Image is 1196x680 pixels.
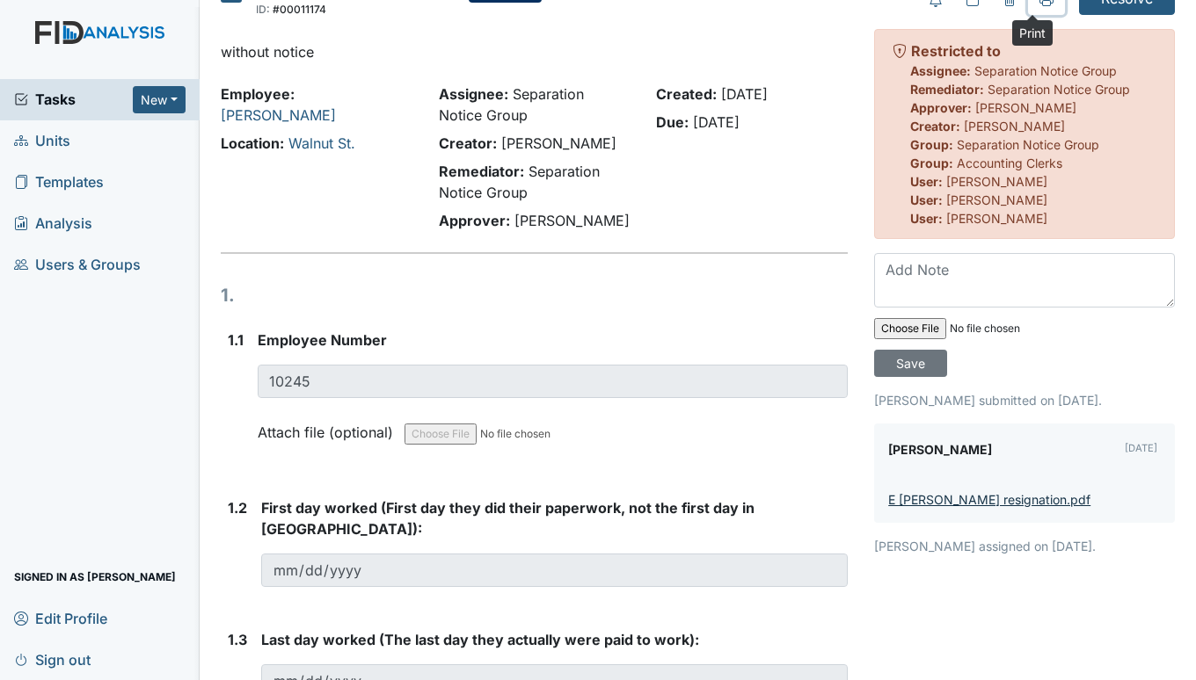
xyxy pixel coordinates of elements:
strong: User: [910,192,943,207]
span: Templates [14,169,104,196]
span: [PERSON_NAME] [514,212,630,229]
strong: Group: [910,156,953,170]
label: 1.3 [228,629,247,650]
span: Signed in as [PERSON_NAME] [14,563,176,590]
span: Sign out [14,646,91,673]
p: [PERSON_NAME] submitted on [DATE]. [874,391,1175,409]
span: [PERSON_NAME] [964,119,1065,134]
span: Units [14,127,70,155]
span: [PERSON_NAME] [946,211,1047,226]
label: Attach file (optional) [258,412,400,443]
a: Walnut St. [288,134,355,152]
span: #00011174 [273,3,326,16]
strong: Group: [910,137,953,152]
span: [PERSON_NAME] [946,192,1047,207]
strong: User: [910,211,943,226]
span: Accounting Clerks [957,156,1062,170]
strong: Due: [656,113,689,131]
strong: Creator: [439,134,497,152]
span: [PERSON_NAME] [975,100,1076,115]
span: [DATE] [721,85,768,103]
span: Separation Notice Group [957,137,1099,152]
strong: Created: [656,85,717,103]
strong: Restricted to [911,42,1001,60]
div: Print [1012,20,1053,46]
span: ID: [256,3,270,16]
label: [PERSON_NAME] [888,438,992,462]
p: [PERSON_NAME] assigned on [DATE]. [874,537,1175,555]
strong: Assignee: [439,85,508,103]
span: Edit Profile [14,604,107,632]
strong: Remediator: [910,82,984,97]
a: Tasks [14,89,133,110]
span: Users & Groups [14,251,141,279]
p: without notice [221,41,849,62]
input: Save [874,350,947,377]
a: E [PERSON_NAME] resignation.pdf [888,492,1090,507]
span: Separation Notice Group [988,82,1130,97]
strong: Location: [221,134,284,152]
strong: Employee: [221,85,295,103]
a: [PERSON_NAME] [221,106,336,124]
small: [DATE] [1125,442,1157,454]
span: Analysis [14,210,92,237]
span: [PERSON_NAME] [946,174,1047,189]
h1: 1. [221,282,849,308]
span: Last day worked (The last day they actually were paid to work): [261,631,699,648]
span: [DATE] [693,113,740,131]
button: New [133,86,186,113]
label: 1.2 [228,497,247,518]
span: [PERSON_NAME] [501,134,616,152]
span: First day worked (First day they did their paperwork, not the first day in [GEOGRAPHIC_DATA]): [261,499,755,538]
label: 1.1 [228,329,244,351]
span: Employee Number [258,331,387,349]
strong: User: [910,174,943,189]
strong: Approver: [439,212,510,229]
strong: Approver: [910,100,972,115]
strong: Assignee: [910,63,971,78]
span: Separation Notice Group [974,63,1117,78]
strong: Remediator: [439,163,524,180]
strong: Creator: [910,119,960,134]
